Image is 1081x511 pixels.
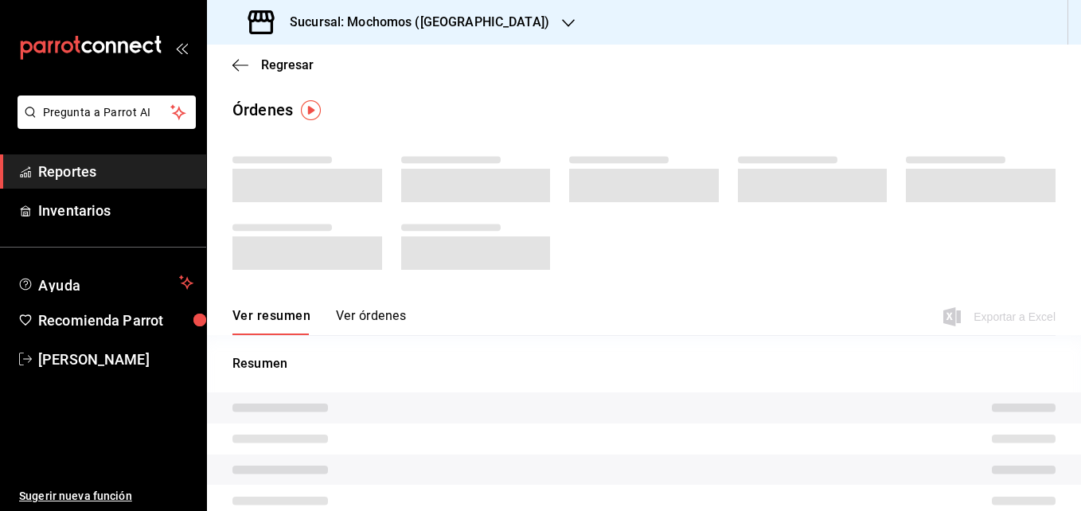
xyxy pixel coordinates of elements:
[38,200,193,221] span: Inventarios
[232,308,406,335] div: navigation tabs
[38,273,173,292] span: Ayuda
[43,104,171,121] span: Pregunta a Parrot AI
[232,354,1056,373] p: Resumen
[232,98,293,122] div: Órdenes
[11,115,196,132] a: Pregunta a Parrot AI
[19,488,193,505] span: Sugerir nueva función
[175,41,188,54] button: open_drawer_menu
[277,13,549,32] h3: Sucursal: Mochomos ([GEOGRAPHIC_DATA])
[301,100,321,120] img: Tooltip marker
[261,57,314,72] span: Regresar
[232,308,310,335] button: Ver resumen
[232,57,314,72] button: Regresar
[38,161,193,182] span: Reportes
[336,308,406,335] button: Ver órdenes
[38,310,193,331] span: Recomienda Parrot
[38,349,193,370] span: [PERSON_NAME]
[18,96,196,129] button: Pregunta a Parrot AI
